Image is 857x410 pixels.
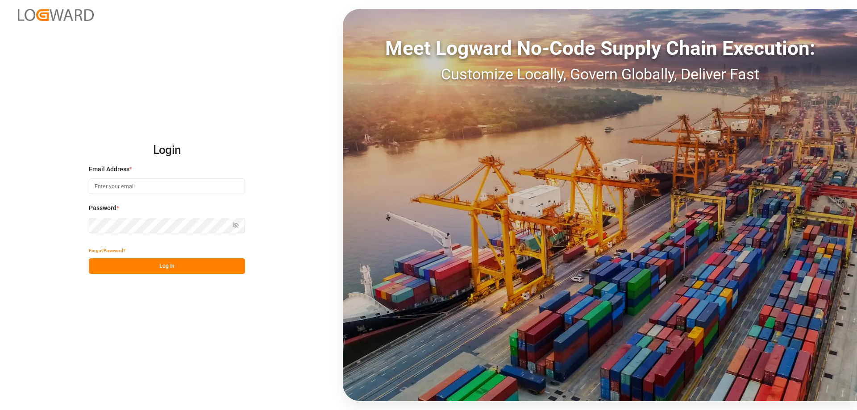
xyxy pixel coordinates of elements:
[89,178,245,194] input: Enter your email
[89,203,116,213] span: Password
[343,33,857,63] div: Meet Logward No-Code Supply Chain Execution:
[89,243,125,258] button: Forgot Password?
[89,258,245,274] button: Log In
[18,9,94,21] img: Logward_new_orange.png
[89,136,245,165] h2: Login
[343,63,857,86] div: Customize Locally, Govern Globally, Deliver Fast
[89,165,129,174] span: Email Address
